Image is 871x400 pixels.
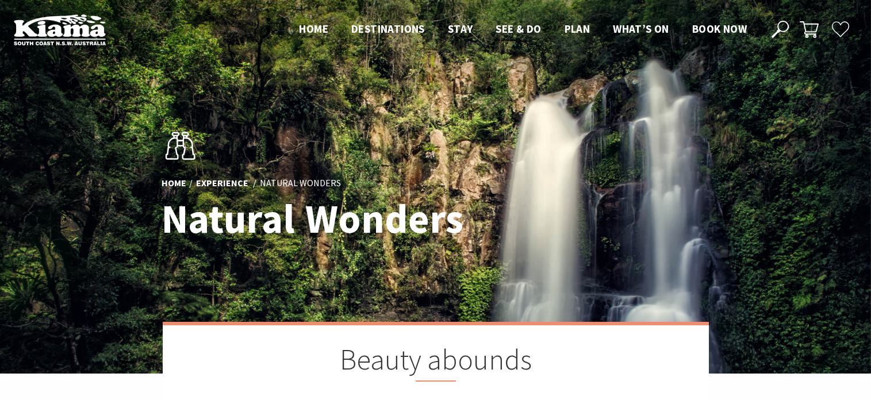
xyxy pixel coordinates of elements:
[260,176,341,191] li: Natural Wonders
[162,177,186,190] a: Home
[448,22,473,36] span: Stay
[565,22,590,36] span: Plan
[351,22,425,36] span: Destinations
[162,197,486,241] h1: Natural Wonders
[496,22,541,36] span: See & Do
[692,22,747,36] span: Book now
[14,14,106,45] img: Kiama Logo
[287,20,758,39] nav: Main Menu
[196,177,248,190] a: Experience
[220,343,651,382] h2: Beauty abounds
[299,22,328,36] span: Home
[613,22,669,36] span: What’s On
